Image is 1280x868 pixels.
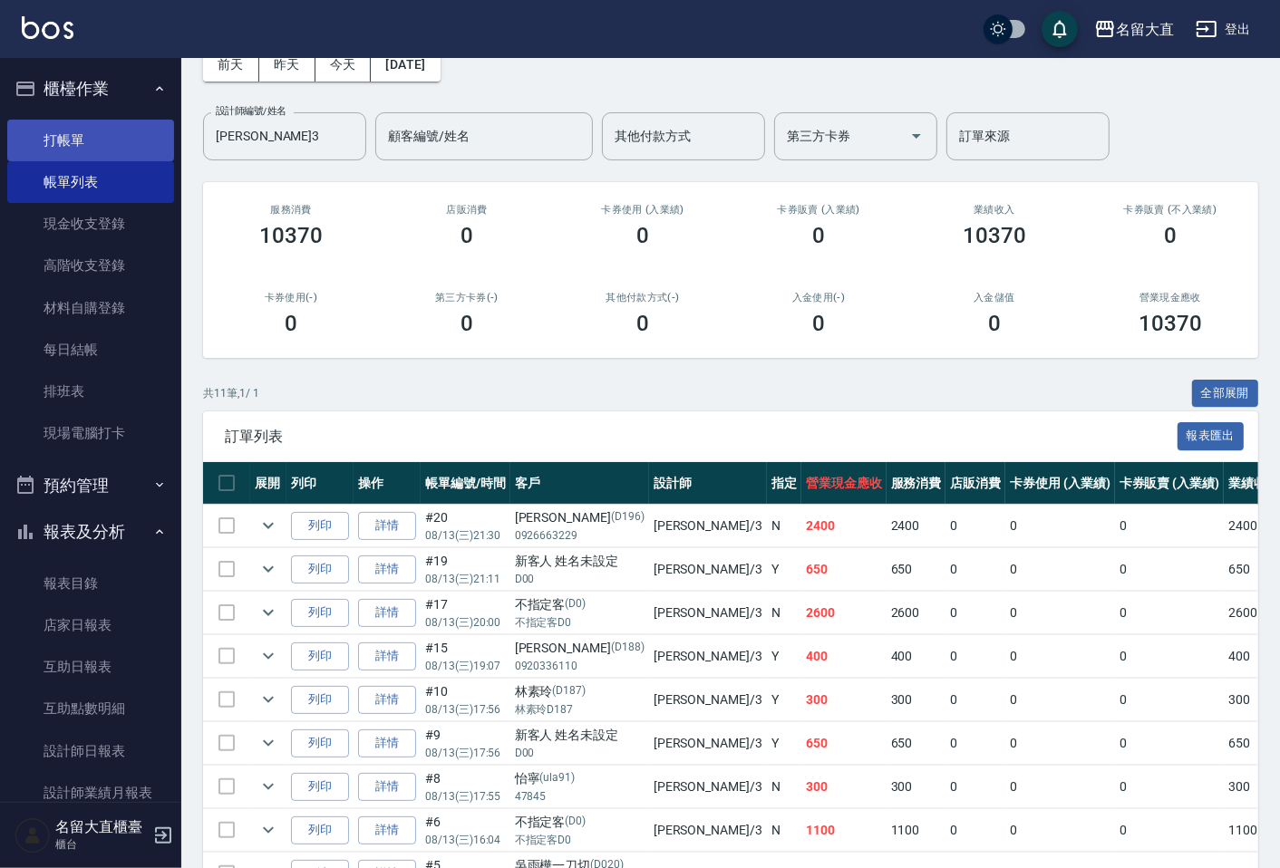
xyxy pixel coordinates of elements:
[649,592,767,634] td: [PERSON_NAME] /3
[649,505,767,547] td: [PERSON_NAME] /3
[255,599,282,626] button: expand row
[636,223,649,248] h3: 0
[425,832,506,848] p: 08/13 (三) 16:04
[1188,13,1258,46] button: 登出
[255,816,282,844] button: expand row
[1005,809,1115,852] td: 0
[1178,427,1245,444] a: 報表匯出
[7,371,174,412] a: 排班表
[250,462,286,505] th: 展開
[515,788,645,805] p: 47845
[565,595,586,614] p: (D0)
[801,635,887,678] td: 400
[7,120,174,161] a: 打帳單
[945,722,1005,765] td: 0
[1005,548,1115,591] td: 0
[7,772,174,814] a: 設計師業績月報表
[7,688,174,729] a: 互助點數明細
[801,722,887,765] td: 650
[515,595,645,614] div: 不指定客
[1178,422,1245,450] button: 報表匯出
[22,16,73,39] img: Logo
[55,836,148,853] p: 櫃台
[203,385,259,401] p: 共 11 筆, 1 / 1
[421,505,510,547] td: #20
[203,48,259,82] button: 前天
[1005,766,1115,808] td: 0
[515,527,645,544] p: 0926663229
[461,311,473,336] h3: 0
[1115,679,1225,721] td: 0
[421,679,510,721] td: #10
[225,292,357,304] h2: 卡券使用(-)
[1164,223,1177,248] h3: 0
[425,745,506,761] p: 08/13 (三) 17:56
[945,462,1005,505] th: 店販消費
[291,729,349,757] button: 列印
[425,701,506,718] p: 08/13 (三) 17:56
[649,635,767,678] td: [PERSON_NAME] /3
[7,412,174,454] a: 現場電腦打卡
[7,329,174,371] a: 每日結帳
[636,311,649,336] h3: 0
[7,245,174,286] a: 高階收支登錄
[767,679,801,721] td: Y
[611,639,645,658] p: (D188)
[1005,722,1115,765] td: 0
[801,505,887,547] td: 2400
[401,204,533,216] h2: 店販消費
[425,571,506,587] p: 08/13 (三) 21:11
[649,679,767,721] td: [PERSON_NAME] /3
[515,508,645,527] div: [PERSON_NAME]
[801,809,887,852] td: 1100
[7,462,174,509] button: 預約管理
[7,563,174,604] a: 報表目錄
[425,527,506,544] p: 08/13 (三) 21:30
[801,679,887,721] td: 300
[291,512,349,540] button: 列印
[515,639,645,658] div: [PERSON_NAME]
[354,462,421,505] th: 操作
[887,548,946,591] td: 650
[887,679,946,721] td: 300
[801,592,887,634] td: 2600
[285,311,297,336] h3: 0
[7,604,174,646] a: 店家日報表
[887,462,946,505] th: 服務消費
[801,462,887,505] th: 營業現金應收
[767,505,801,547] td: N
[421,809,510,852] td: #6
[1005,679,1115,721] td: 0
[421,462,510,505] th: 帳單編號/時間
[887,766,946,808] td: 300
[988,311,1001,336] h3: 0
[1115,766,1225,808] td: 0
[801,548,887,591] td: 650
[1087,11,1181,48] button: 名留大直
[1005,505,1115,547] td: 0
[767,592,801,634] td: N
[928,204,1061,216] h2: 業績收入
[1115,592,1225,634] td: 0
[1115,548,1225,591] td: 0
[649,548,767,591] td: [PERSON_NAME] /3
[216,104,286,118] label: 設計師編號/姓名
[358,555,416,583] a: 詳情
[812,223,825,248] h3: 0
[752,204,885,216] h2: 卡券販賣 (入業績)
[1042,11,1078,47] button: save
[358,686,416,714] a: 詳情
[945,679,1005,721] td: 0
[649,722,767,765] td: [PERSON_NAME] /3
[15,817,51,854] img: Person
[515,552,645,571] div: 新客人 姓名未設定
[1005,462,1115,505] th: 卡券使用 (入業績)
[767,766,801,808] td: N
[1192,380,1259,408] button: 全部展開
[371,48,440,82] button: [DATE]
[767,635,801,678] td: Y
[767,462,801,505] th: 指定
[358,599,416,627] a: 詳情
[421,766,510,808] td: #8
[515,658,645,674] p: 0920336110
